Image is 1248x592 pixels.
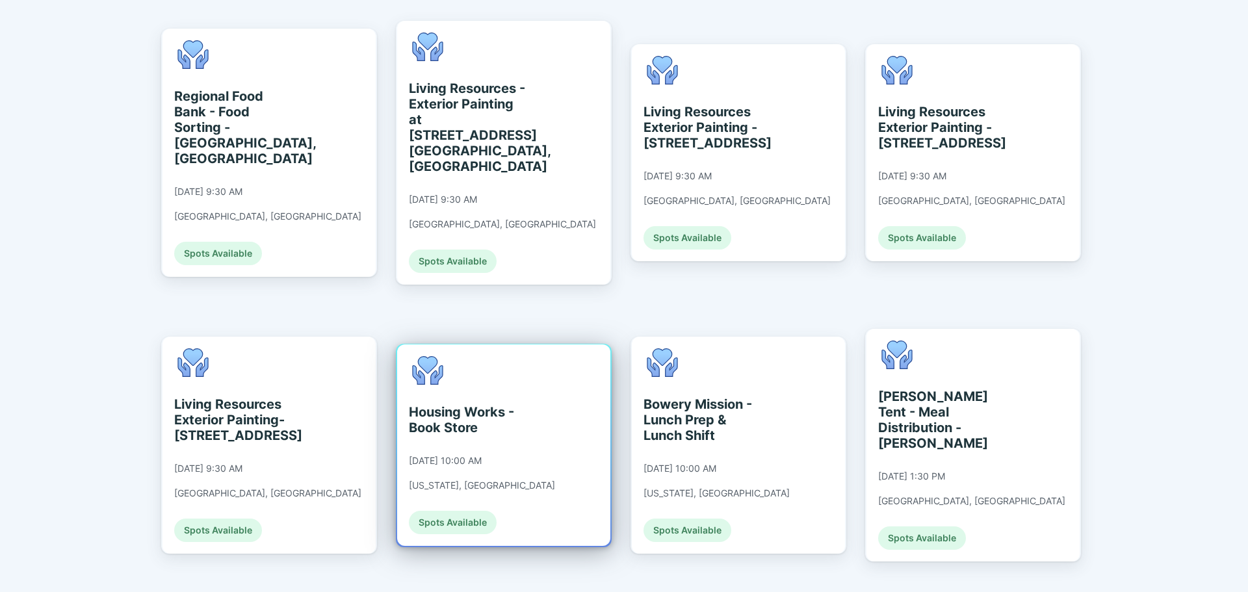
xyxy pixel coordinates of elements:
div: [DATE] 10:00 AM [643,463,716,474]
div: [GEOGRAPHIC_DATA], [GEOGRAPHIC_DATA] [174,487,361,499]
div: [GEOGRAPHIC_DATA], [GEOGRAPHIC_DATA] [878,495,1065,507]
div: [DATE] 9:30 AM [174,186,242,198]
div: [US_STATE], [GEOGRAPHIC_DATA] [409,480,555,491]
div: Spots Available [409,511,497,534]
div: Living Resources Exterior Painting- [STREET_ADDRESS] [174,396,293,443]
div: [DATE] 9:30 AM [174,463,242,474]
div: [DATE] 1:30 PM [878,470,945,482]
div: Living Resources Exterior Painting - [STREET_ADDRESS] [878,104,997,151]
div: [DATE] 10:00 AM [409,455,482,467]
div: Spots Available [878,526,966,550]
div: Bowery Mission - Lunch Prep & Lunch Shift [643,396,762,443]
div: [US_STATE], [GEOGRAPHIC_DATA] [643,487,790,499]
div: [GEOGRAPHIC_DATA], [GEOGRAPHIC_DATA] [409,218,596,230]
div: Spots Available [409,250,497,273]
div: [DATE] 9:30 AM [878,170,946,182]
div: Regional Food Bank - Food Sorting - [GEOGRAPHIC_DATA], [GEOGRAPHIC_DATA] [174,88,293,166]
div: Spots Available [878,226,966,250]
div: [DATE] 9:30 AM [409,194,477,205]
div: [GEOGRAPHIC_DATA], [GEOGRAPHIC_DATA] [643,195,831,207]
div: Housing Works - Book Store [409,404,528,435]
div: [DATE] 9:30 AM [643,170,712,182]
div: Living Resources Exterior Painting - [STREET_ADDRESS] [643,104,762,151]
div: Spots Available [643,226,731,250]
div: Spots Available [174,242,262,265]
div: Living Resources - Exterior Painting at [STREET_ADDRESS] [GEOGRAPHIC_DATA], [GEOGRAPHIC_DATA] [409,81,528,174]
div: [PERSON_NAME] Tent - Meal Distribution - [PERSON_NAME] [878,389,997,451]
div: Spots Available [174,519,262,542]
div: [GEOGRAPHIC_DATA], [GEOGRAPHIC_DATA] [878,195,1065,207]
div: Spots Available [643,519,731,542]
div: [GEOGRAPHIC_DATA], [GEOGRAPHIC_DATA] [174,211,361,222]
